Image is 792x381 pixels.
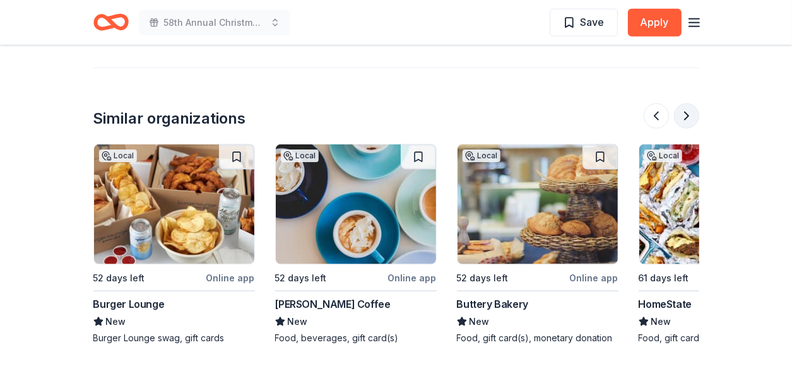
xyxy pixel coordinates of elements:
div: Online app [388,270,437,286]
div: Food, beverages, gift card(s) [275,332,437,344]
div: 52 days left [93,271,145,286]
span: Save [581,14,605,30]
div: 52 days left [275,271,327,286]
a: Image for Simones CoffeeLocal52 days leftOnline app[PERSON_NAME] CoffeeNewFood, beverages, gift c... [275,144,437,344]
div: Local [99,149,137,162]
span: New [651,314,671,329]
div: Local [463,149,500,162]
div: HomeState [639,296,692,312]
div: [PERSON_NAME] Coffee [275,296,391,312]
img: Image for Simones Coffee [276,144,436,264]
div: 52 days left [457,271,509,286]
div: Online app [570,270,618,286]
div: Burger Lounge swag, gift cards [93,332,255,344]
span: New [106,314,126,329]
img: Image for Burger Lounge [94,144,254,264]
div: 61 days left [639,271,689,286]
div: Burger Lounge [93,296,165,312]
a: Image for Buttery BakeryLocal52 days leftOnline appButtery BakeryNewFood, gift card(s), monetary ... [457,144,618,344]
span: 58th Annual Christmas tree Brunch [164,15,265,30]
a: Image for Burger LoungeLocal52 days leftOnline appBurger LoungeNewBurger Lounge swag, gift cards [93,144,255,344]
div: Local [644,149,682,162]
button: Apply [628,9,682,37]
button: Save [550,9,618,37]
span: New [288,314,308,329]
div: Online app [206,270,255,286]
span: New [470,314,490,329]
a: Home [93,8,129,37]
button: 58th Annual Christmas tree Brunch [139,10,290,35]
div: Similar organizations [93,108,246,129]
div: Food, gift card(s), monetary donation [457,332,618,344]
img: Image for Buttery Bakery [458,144,618,264]
div: Local [281,149,319,162]
div: Buttery Bakery [457,296,528,312]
